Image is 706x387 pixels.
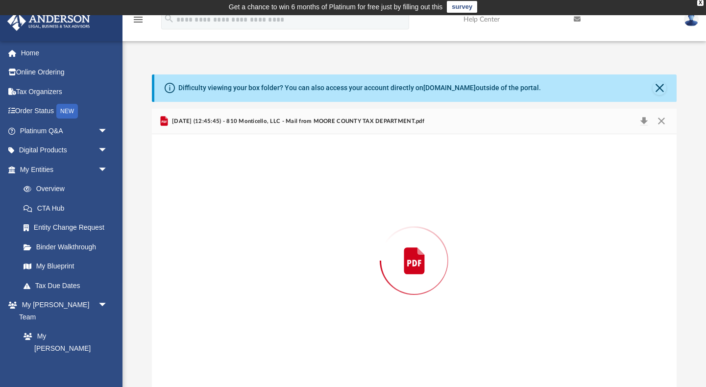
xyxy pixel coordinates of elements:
[14,327,113,370] a: My [PERSON_NAME] Team
[653,115,670,128] button: Close
[178,83,541,93] div: Difficulty viewing your box folder? You can also access your account directly on outside of the p...
[14,276,122,295] a: Tax Due Dates
[4,12,93,31] img: Anderson Advisors Platinum Portal
[132,14,144,25] i: menu
[7,82,122,101] a: Tax Organizers
[7,63,122,82] a: Online Ordering
[7,121,122,141] a: Platinum Q&Aarrow_drop_down
[132,19,144,25] a: menu
[14,237,122,257] a: Binder Walkthrough
[98,141,118,161] span: arrow_drop_down
[98,160,118,180] span: arrow_drop_down
[423,84,476,92] a: [DOMAIN_NAME]
[7,295,118,327] a: My [PERSON_NAME] Teamarrow_drop_down
[98,121,118,141] span: arrow_drop_down
[653,81,666,95] button: Close
[170,117,424,126] span: [DATE] (12:45:45) - 810 Monticello, LLC - Mail from MOORE COUNTY TAX DEPARTMENT.pdf
[56,104,78,119] div: NEW
[229,1,443,13] div: Get a chance to win 6 months of Platinum for free just by filling out this
[164,13,174,24] i: search
[14,179,122,199] a: Overview
[14,198,122,218] a: CTA Hub
[447,1,477,13] a: survey
[14,218,122,238] a: Entity Change Request
[7,141,122,160] a: Digital Productsarrow_drop_down
[684,12,699,26] img: User Pic
[98,295,118,315] span: arrow_drop_down
[7,160,122,179] a: My Entitiesarrow_drop_down
[7,43,122,63] a: Home
[14,257,118,276] a: My Blueprint
[7,101,122,121] a: Order StatusNEW
[635,115,653,128] button: Download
